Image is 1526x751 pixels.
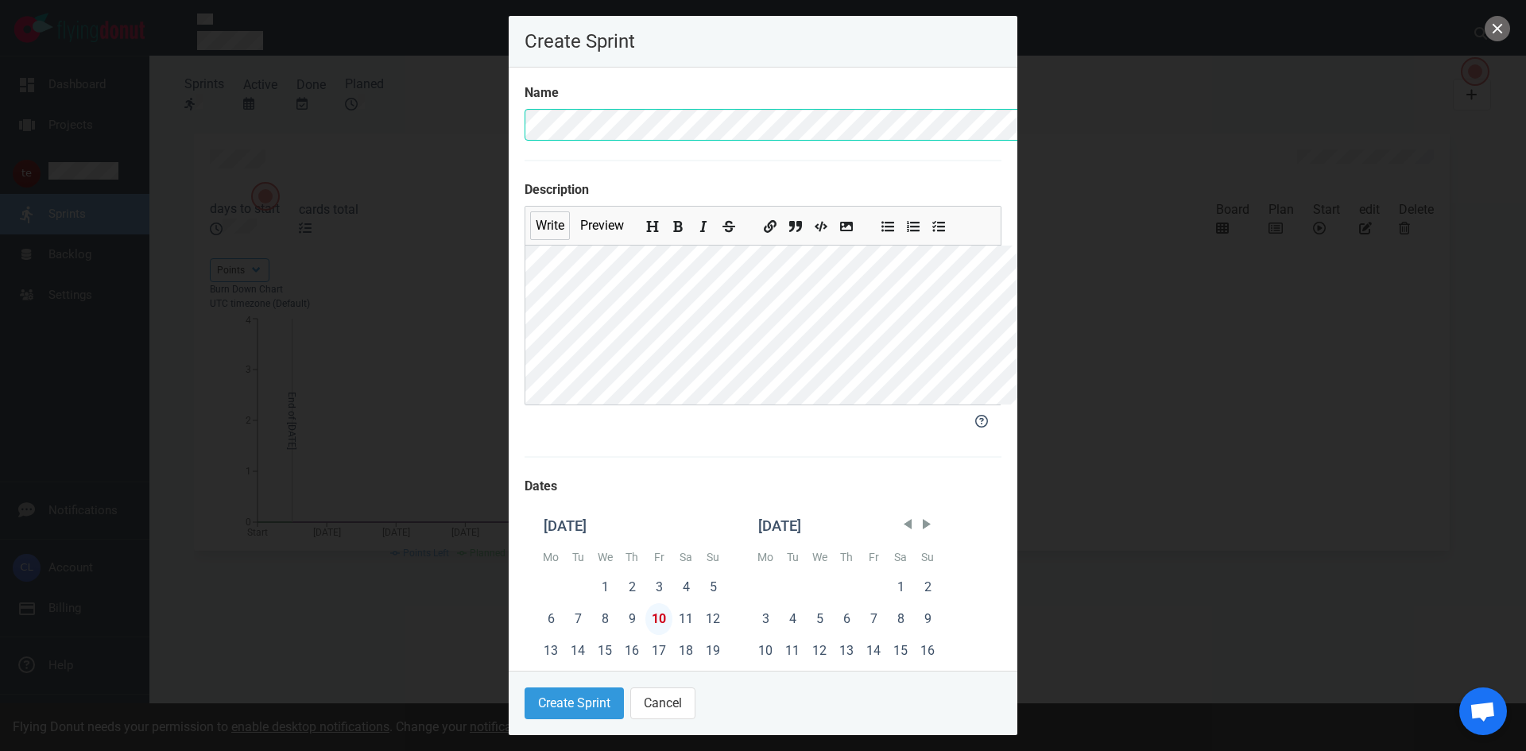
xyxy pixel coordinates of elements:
[672,667,699,699] div: Sat Oct 25 2025
[525,687,624,719] button: Create Sprint
[618,603,645,635] div: Thu Oct 09 2025
[643,215,662,232] button: Add header
[707,551,719,563] abbr: Sunday
[887,667,914,699] div: Sat Nov 22 2025
[672,571,699,603] div: Sat Oct 04 2025
[672,635,699,667] div: Sat Oct 18 2025
[525,32,1001,51] p: Create Sprint
[672,603,699,635] div: Sat Oct 11 2025
[752,667,779,699] div: Mon Nov 17 2025
[919,517,935,532] span: Next Month
[752,603,779,635] div: Mon Nov 03 2025
[575,211,629,240] button: Preview
[618,571,645,603] div: Thu Oct 02 2025
[618,667,645,699] div: Thu Oct 23 2025
[694,215,713,232] button: Add italic text
[564,635,591,667] div: Tue Oct 14 2025
[914,571,941,603] div: Sun Nov 02 2025
[900,517,916,532] span: Previous Month
[887,571,914,603] div: Sat Nov 01 2025
[914,667,941,699] div: Sun Nov 23 2025
[525,83,1001,103] label: Name
[699,667,726,699] div: Sun Oct 26 2025
[525,180,1001,199] label: Description
[598,551,613,563] abbr: Wednesday
[699,635,726,667] div: Sun Oct 19 2025
[904,215,923,232] button: Add ordered list
[860,635,887,667] div: Fri Nov 14 2025
[1485,16,1510,41] button: close
[591,571,618,603] div: Wed Oct 01 2025
[537,603,564,635] div: Mon Oct 06 2025
[921,551,934,563] abbr: Sunday
[572,551,584,563] abbr: Tuesday
[812,551,827,563] abbr: Wednesday
[591,667,618,699] div: Wed Oct 22 2025
[833,635,860,667] div: Thu Nov 13 2025
[761,215,780,232] button: Add a link
[537,667,564,699] div: Mon Oct 20 2025
[833,603,860,635] div: Thu Nov 06 2025
[806,667,833,699] div: Wed Nov 19 2025
[699,603,726,635] div: Sun Oct 12 2025
[806,603,833,635] div: Wed Nov 05 2025
[591,635,618,667] div: Wed Oct 15 2025
[887,635,914,667] div: Sat Nov 15 2025
[564,667,591,699] div: Tue Oct 21 2025
[645,635,672,667] div: Fri Oct 17 2025
[668,215,687,232] button: Add bold text
[618,635,645,667] div: Thu Oct 16 2025
[779,667,806,699] div: Tue Nov 18 2025
[786,215,805,232] button: Insert a quote
[530,211,570,240] button: Write
[878,215,897,232] button: Add unordered list
[840,551,853,563] abbr: Thursday
[758,515,935,537] div: [DATE]
[645,571,672,603] div: Fri Oct 03 2025
[811,215,831,232] button: Insert code
[543,551,559,563] abbr: Monday
[645,603,672,635] div: Fri Oct 10 2025
[564,603,591,635] div: Tue Oct 07 2025
[1459,687,1507,735] div: Chat abierto
[752,635,779,667] div: Mon Nov 10 2025
[860,603,887,635] div: Fri Nov 07 2025
[544,515,720,537] div: [DATE]
[806,635,833,667] div: Wed Nov 12 2025
[626,551,638,563] abbr: Thursday
[887,603,914,635] div: Sat Nov 08 2025
[869,551,879,563] abbr: Friday
[914,603,941,635] div: Sun Nov 09 2025
[537,635,564,667] div: Mon Oct 13 2025
[630,687,695,719] button: Cancel
[757,551,773,563] abbr: Monday
[860,667,887,699] div: Fri Nov 21 2025
[833,667,860,699] div: Thu Nov 20 2025
[837,215,856,232] button: Add image
[699,571,726,603] div: Sun Oct 05 2025
[929,215,948,232] button: Add checked list
[654,551,664,563] abbr: Friday
[894,551,907,563] abbr: Saturday
[645,667,672,699] div: Fri Oct 24 2025
[680,551,692,563] abbr: Saturday
[779,635,806,667] div: Tue Nov 11 2025
[719,215,738,232] button: Add strikethrough text
[779,603,806,635] div: Tue Nov 04 2025
[787,551,799,563] abbr: Tuesday
[525,477,1001,496] label: Dates
[914,635,941,667] div: Sun Nov 16 2025
[591,603,618,635] div: Wed Oct 08 2025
